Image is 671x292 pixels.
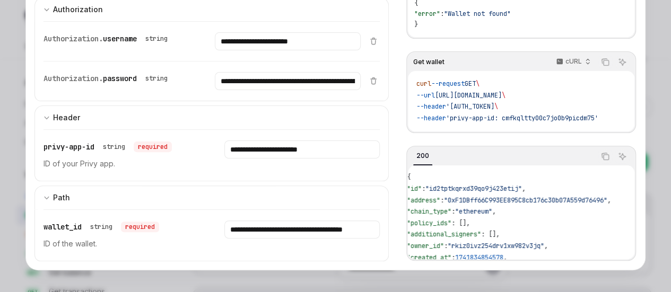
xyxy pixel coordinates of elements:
[451,207,455,216] span: :
[492,207,496,216] span: ,
[121,222,159,232] div: required
[502,91,506,100] span: \
[43,140,172,153] div: privy-app-id
[53,111,80,124] div: Header
[43,32,172,45] div: Authorization.username
[451,253,455,262] span: :
[440,10,444,18] span: :
[416,91,435,100] span: --url
[34,105,389,129] button: Expand input section
[503,253,507,262] span: ,
[34,185,389,209] button: Expand input section
[215,32,361,50] input: Enter username
[103,34,137,43] span: username
[43,222,82,232] span: wallet_id
[416,79,431,88] span: curl
[407,242,444,250] span: "owner_id"
[43,142,94,152] span: privy-app-id
[444,196,607,205] span: "0xF1DBff66C993EE895C8cb176c30b07A559d76496"
[407,196,440,205] span: "address"
[43,72,172,85] div: Authorization.password
[224,220,380,238] input: Enter wallet_id
[215,72,361,90] input: Enter password
[416,102,446,111] span: --header
[476,79,480,88] span: \
[43,220,159,233] div: wallet_id
[465,79,476,88] span: GET
[444,242,448,250] span: :
[425,184,522,193] span: "id2tptkqrxd39qo9j423etij"
[413,149,432,162] div: 200
[103,74,137,83] span: password
[550,53,595,71] button: cURL
[224,140,380,158] input: Enter privy-app-id
[407,173,411,181] span: {
[407,219,451,227] span: "policy_ids"
[615,55,629,69] button: Ask AI
[416,114,446,122] span: --header
[451,219,470,227] span: : [],
[615,149,629,163] button: Ask AI
[435,91,502,100] span: [URL][DOMAIN_NAME]
[43,74,103,83] span: Authorization.
[422,184,425,193] span: :
[607,196,611,205] span: ,
[43,157,199,170] p: ID of your Privy app.
[414,20,418,29] span: }
[53,3,103,16] div: Authorization
[407,253,451,262] span: "created_at"
[444,10,511,18] span: "Wallet not found"
[522,184,526,193] span: ,
[367,76,380,85] button: Delete item
[455,253,503,262] span: 1741834854578
[43,34,103,43] span: Authorization.
[407,184,422,193] span: "id"
[565,57,582,66] p: cURL
[598,55,612,69] button: Copy the contents from the code block
[407,207,451,216] span: "chain_type"
[43,237,199,250] p: ID of the wallet.
[431,79,465,88] span: --request
[455,207,492,216] span: "ethereum"
[414,10,440,18] span: "error"
[446,114,598,122] span: 'privy-app-id: cmfkqltty00c7jo0b9picdm75'
[413,58,445,66] span: Get wallet
[544,242,548,250] span: ,
[407,230,481,238] span: "additional_signers"
[598,149,612,163] button: Copy the contents from the code block
[494,102,498,111] span: \
[134,141,172,152] div: required
[481,230,500,238] span: : [],
[367,37,380,45] button: Delete item
[53,191,70,204] div: Path
[448,242,544,250] span: "rkiz0ivz254drv1xw982v3jq"
[440,196,444,205] span: :
[446,102,494,111] span: '[AUTH_TOKEN]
